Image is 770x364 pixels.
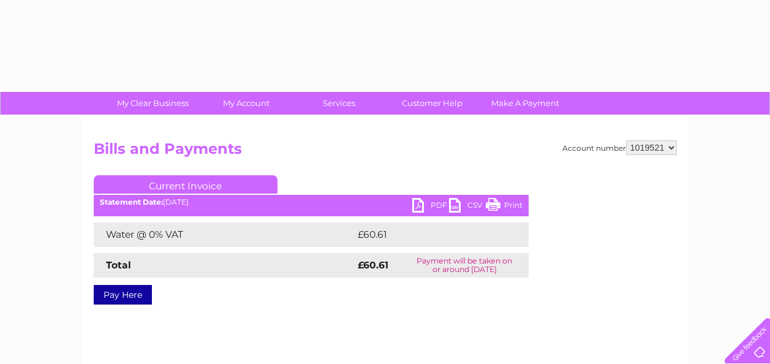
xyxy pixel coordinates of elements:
a: Customer Help [382,92,483,115]
strong: Total [106,259,131,271]
strong: £60.61 [358,259,388,271]
td: Water @ 0% VAT [94,222,355,247]
a: PDF [412,198,449,216]
div: Account number [562,140,677,155]
div: [DATE] [94,198,529,207]
h2: Bills and Payments [94,140,677,164]
td: Payment will be taken on or around [DATE] [401,253,529,278]
a: Services [289,92,390,115]
a: My Clear Business [102,92,203,115]
b: Statement Date: [100,197,163,207]
a: My Account [195,92,296,115]
a: CSV [449,198,486,216]
a: Make A Payment [475,92,576,115]
a: Current Invoice [94,175,277,194]
td: £60.61 [355,222,503,247]
a: Pay Here [94,285,152,305]
a: Print [486,198,523,216]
